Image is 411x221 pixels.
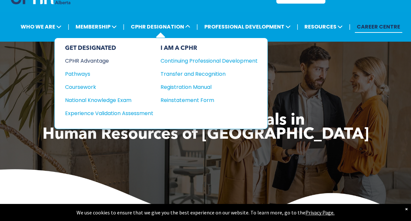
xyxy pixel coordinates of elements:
[43,127,369,143] span: Human Resources of [GEOGRAPHIC_DATA]
[65,109,153,117] a: Experience Validation Assessment
[65,109,145,117] div: Experience Validation Assessment
[129,21,192,33] span: CPHR DESIGNATION
[355,21,402,33] a: CAREER CENTRE
[161,70,248,78] div: Transfer and Recognition
[19,21,63,33] span: WHO WE ARE
[161,83,258,91] a: Registration Manual
[65,45,153,52] div: GET DESIGNATED
[302,21,345,33] span: RESOURCES
[65,57,153,65] a: CPHR Advantage
[74,21,119,33] span: MEMBERSHIP
[297,20,298,33] li: |
[161,57,248,65] div: Continuing Professional Development
[68,20,69,33] li: |
[65,96,145,104] div: National Knowledge Exam
[349,20,351,33] li: |
[161,96,248,104] div: Reinstatement Form
[161,83,248,91] div: Registration Manual
[161,57,258,65] a: Continuing Professional Development
[305,209,334,216] a: Privacy Page.
[161,70,258,78] a: Transfer and Recognition
[65,83,145,91] div: Coursework
[65,70,145,78] div: Pathways
[161,96,258,104] a: Reinstatement Form
[405,206,408,212] div: Dismiss notification
[65,83,153,91] a: Coursework
[197,20,198,33] li: |
[65,96,153,104] a: National Knowledge Exam
[202,21,292,33] span: PROFESSIONAL DEVELOPMENT
[123,20,125,33] li: |
[65,70,153,78] a: Pathways
[65,57,145,65] div: CPHR Advantage
[161,45,258,52] div: I AM A CPHR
